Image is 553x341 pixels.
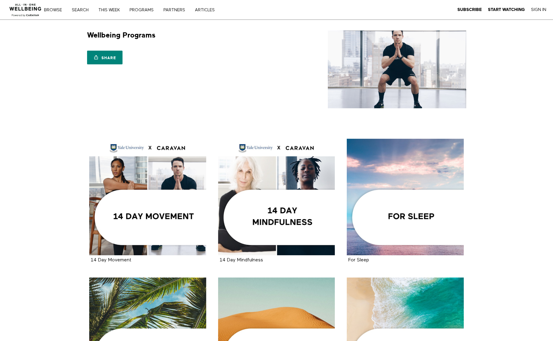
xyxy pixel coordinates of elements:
strong: Start Watching [488,7,525,12]
nav: Primary [48,7,227,13]
a: For Sleep [348,258,369,262]
a: Sign In [531,7,546,13]
a: Subscribe [457,7,482,13]
a: Start Watching [488,7,525,13]
strong: Subscribe [457,7,482,12]
a: For Sleep [347,139,464,256]
a: 14 Day Mindfulness [218,139,335,256]
a: PROGRAMS [127,8,160,12]
a: Browse [42,8,68,12]
a: 14 Day Mindfulness [220,258,263,262]
a: THIS WEEK [96,8,126,12]
a: Search [70,8,95,12]
a: 14 Day Movement [89,139,206,256]
img: Wellbeing Programs [328,31,466,108]
a: 14 Day Movement [91,258,131,262]
a: ARTICLES [193,8,221,12]
h1: Wellbeing Programs [87,31,156,40]
a: Share [87,51,123,64]
a: PARTNERS [161,8,192,12]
